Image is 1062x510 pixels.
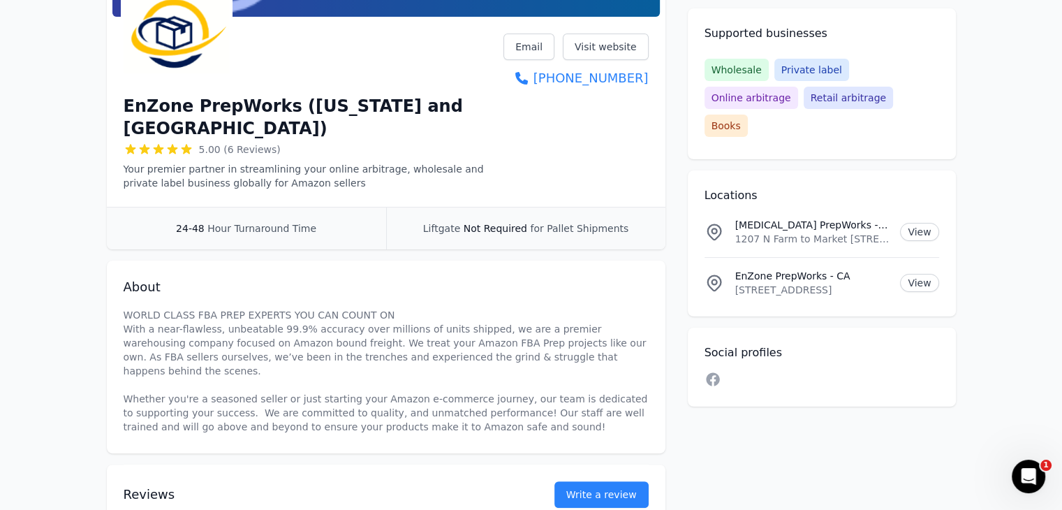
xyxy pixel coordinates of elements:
[705,344,939,361] h2: Social profiles
[900,274,938,292] a: View
[124,308,649,434] p: WORLD CLASS FBA PREP EXPERTS YOU CAN COUNT ON With a near-flawless, unbeatable 99.9% accuracy ove...
[1040,460,1052,471] span: 1
[554,481,649,508] a: Write a review
[503,68,648,88] a: [PHONE_NUMBER]
[124,95,504,140] h1: EnZone PrepWorks ([US_STATE] and [GEOGRAPHIC_DATA])
[199,143,281,156] span: 5.00 (6 Reviews)
[735,283,890,297] p: [STREET_ADDRESS]
[705,87,798,109] span: Online arbitrage
[900,223,938,241] a: View
[1012,460,1045,493] iframe: Intercom live chat
[804,87,893,109] span: Retail arbitrage
[464,223,527,234] span: Not Required
[207,223,316,234] span: Hour Turnaround Time
[735,232,890,246] p: 1207 N Farm to Market [STREET_ADDRESS][US_STATE]
[735,218,890,232] p: [MEDICAL_DATA] PrepWorks - US
[423,223,460,234] span: Liftgate
[705,115,748,137] span: Books
[563,34,649,60] a: Visit website
[705,25,939,42] h2: Supported businesses
[124,162,504,190] p: Your premier partner in streamlining your online arbitrage, wholesale and private label business ...
[503,34,554,60] a: Email
[735,269,890,283] p: EnZone PrepWorks - CA
[705,59,769,81] span: Wholesale
[176,223,205,234] span: 24-48
[774,59,849,81] span: Private label
[124,277,649,297] h2: About
[705,187,939,204] h2: Locations
[124,485,510,504] h2: Reviews
[530,223,628,234] span: for Pallet Shipments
